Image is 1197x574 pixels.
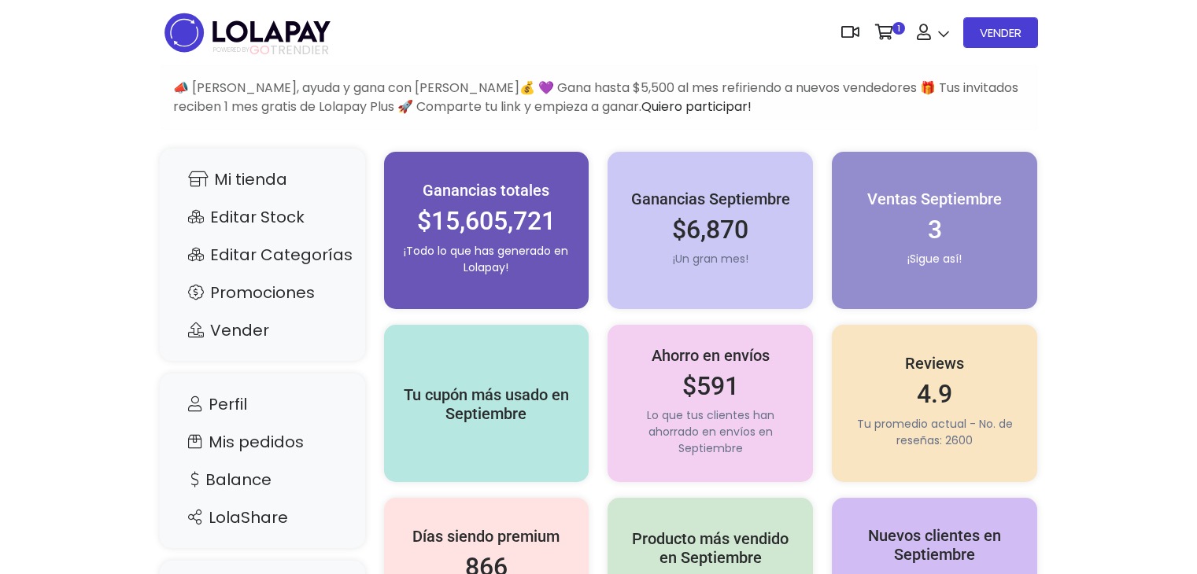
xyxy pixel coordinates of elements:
[892,22,905,35] span: 1
[175,502,349,532] a: LolaShare
[623,371,797,401] h2: $591
[400,527,574,546] h5: Días siendo premium
[173,79,1018,116] span: 📣 [PERSON_NAME], ayuda y gana con [PERSON_NAME]💰 💜 Gana hasta $5,500 al mes refiriendo a nuevos v...
[213,46,249,54] span: POWERED BY
[848,215,1022,245] h2: 3
[848,251,1022,267] p: ¡Sigue así!
[848,416,1022,449] p: Tu promedio actual - No. de reseñas: 2600
[867,9,909,56] a: 1
[400,243,574,276] p: ¡Todo lo que has generado en Lolapay!
[175,240,349,270] a: Editar Categorías
[848,379,1022,409] h2: 4.9
[175,427,349,457] a: Mis pedidos
[400,206,574,236] h2: $15,605,721
[400,181,574,200] h5: Ganancias totales
[963,17,1038,48] a: VENDER
[623,215,797,245] h2: $6,870
[848,189,1022,208] h5: Ventas Septiembre
[623,189,797,208] h5: Ganancias Septiembre
[175,389,349,419] a: Perfil
[175,315,349,345] a: Vender
[623,251,797,267] p: ¡Un gran mes!
[213,43,329,57] span: TRENDIER
[160,8,335,57] img: logo
[175,202,349,232] a: Editar Stock
[623,529,797,567] h5: Producto más vendido en Septiembre
[175,164,349,194] a: Mi tienda
[623,346,797,365] h5: Ahorro en envíos
[848,526,1022,564] h5: Nuevos clientes en Septiembre
[175,278,349,307] a: Promociones
[848,354,1022,373] h5: Reviews
[400,385,574,423] h5: Tu cupón más usado en Septiembre
[641,98,752,116] a: Quiero participar!
[175,465,349,495] a: Balance
[249,41,270,59] span: GO
[623,407,797,457] p: Lo que tus clientes han ahorrado en envíos en Septiembre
